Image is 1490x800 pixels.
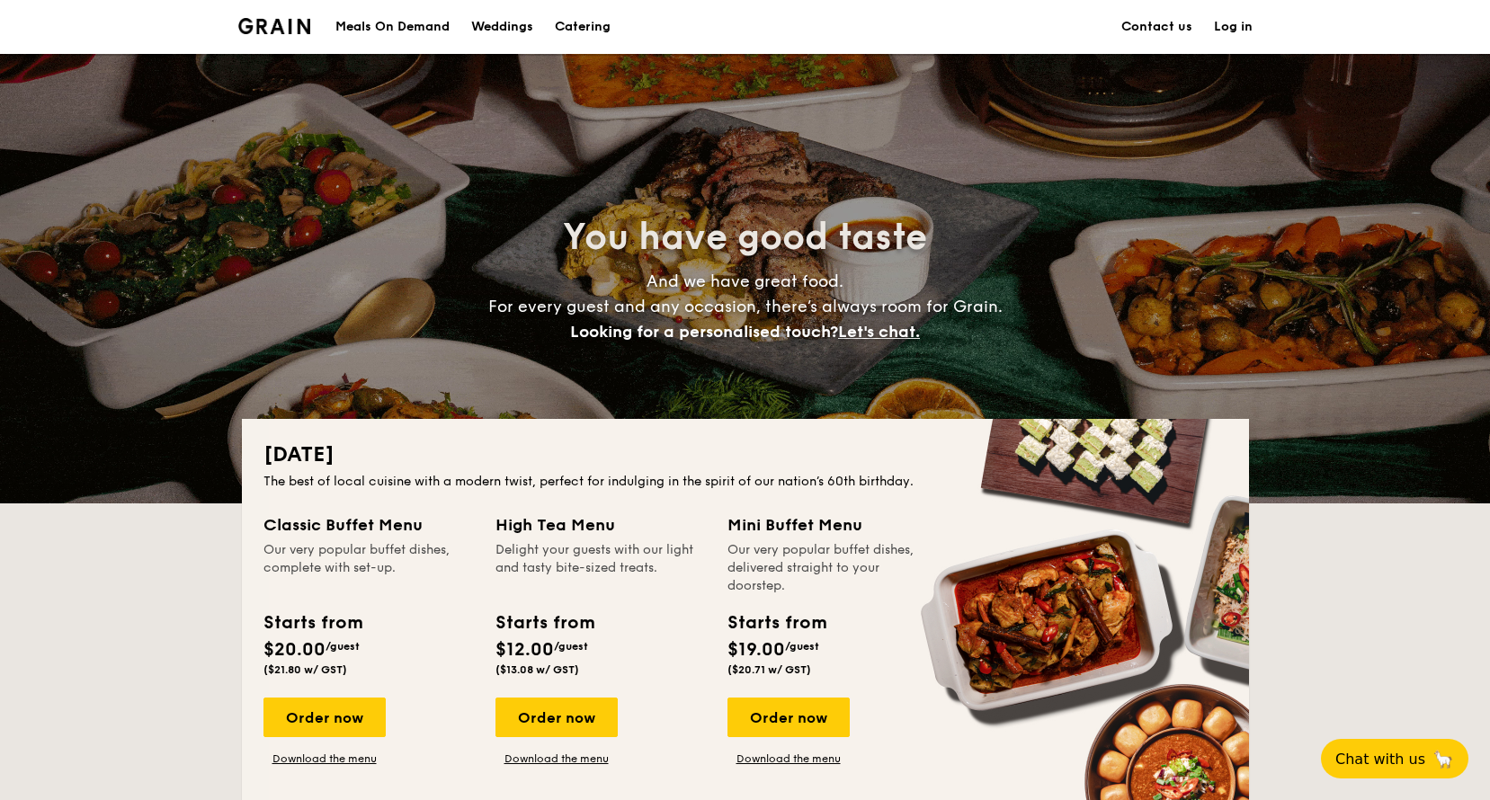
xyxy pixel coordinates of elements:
[570,322,838,342] span: Looking for a personalised touch?
[238,18,311,34] img: Grain
[495,639,554,661] span: $12.00
[727,751,850,766] a: Download the menu
[326,640,360,653] span: /guest
[495,698,618,737] div: Order now
[495,512,706,538] div: High Tea Menu
[563,216,927,259] span: You have good taste
[495,609,593,636] div: Starts from
[263,698,386,737] div: Order now
[1432,749,1454,769] span: 🦙
[554,640,588,653] span: /guest
[1335,751,1425,768] span: Chat with us
[727,512,938,538] div: Mini Buffet Menu
[785,640,819,653] span: /guest
[238,18,311,34] a: Logotype
[1321,739,1468,778] button: Chat with us🦙
[263,639,326,661] span: $20.00
[727,609,825,636] div: Starts from
[263,541,474,595] div: Our very popular buffet dishes, complete with set-up.
[495,751,618,766] a: Download the menu
[727,541,938,595] div: Our very popular buffet dishes, delivered straight to your doorstep.
[263,609,361,636] div: Starts from
[488,271,1003,342] span: And we have great food. For every guest and any occasion, there’s always room for Grain.
[495,663,579,676] span: ($13.08 w/ GST)
[263,663,347,676] span: ($21.80 w/ GST)
[263,512,474,538] div: Classic Buffet Menu
[727,698,850,737] div: Order now
[495,541,706,595] div: Delight your guests with our light and tasty bite-sized treats.
[263,440,1227,469] h2: [DATE]
[838,322,920,342] span: Let's chat.
[727,639,785,661] span: $19.00
[263,751,386,766] a: Download the menu
[263,473,1227,491] div: The best of local cuisine with a modern twist, perfect for indulging in the spirit of our nation’...
[727,663,811,676] span: ($20.71 w/ GST)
